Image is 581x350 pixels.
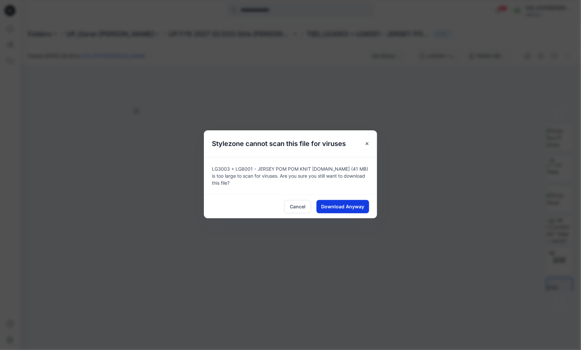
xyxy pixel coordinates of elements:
span: Cancel [290,203,305,210]
div: LG3003 + LG8001 - JERSEY POM POM KNIT [DOMAIN_NAME] (41 MB) is too large to scan for viruses. Are... [204,157,377,194]
button: Close [361,138,373,150]
button: Download Anyway [316,200,369,213]
button: Cancel [284,200,311,213]
span: Download Anyway [321,203,364,210]
h5: Stylezone cannot scan this file for viruses [204,130,354,157]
